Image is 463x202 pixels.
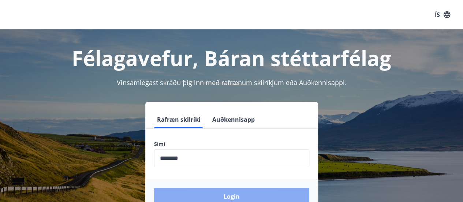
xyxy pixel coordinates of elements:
[431,8,454,21] button: ÍS
[154,111,204,128] button: Rafræn skilríki
[9,44,454,72] h1: Félagavefur, Báran stéttarfélag
[209,111,258,128] button: Auðkennisapp
[117,78,347,87] span: Vinsamlegast skráðu þig inn með rafrænum skilríkjum eða Auðkennisappi.
[154,140,309,148] label: Sími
